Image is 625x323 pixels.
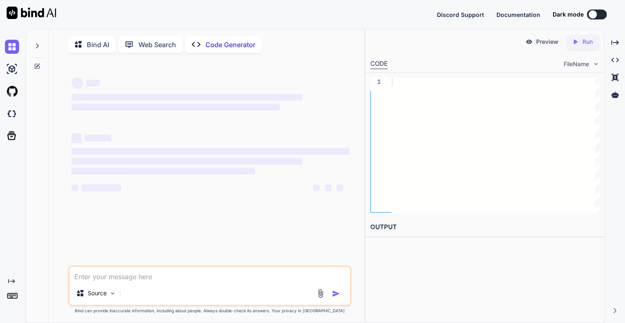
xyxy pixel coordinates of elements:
p: Run [582,38,593,46]
span: ‌ [81,184,121,191]
img: Pick Models [109,290,116,297]
span: ‌ [72,104,280,110]
span: ‌ [72,168,255,175]
p: Bind can provide inaccurate information, including about people. Always double-check its answers.... [68,308,351,314]
span: Documentation [496,11,540,18]
span: FileName [564,60,589,68]
img: preview [525,38,533,45]
span: Discord Support [437,11,484,18]
h2: OUTPUT [365,218,604,237]
button: Documentation [496,10,540,19]
img: chat [5,40,19,54]
span: ‌ [336,184,343,191]
p: Code Generator [205,40,255,50]
p: Preview [536,38,558,46]
div: CODE [370,59,388,69]
p: Web Search [138,40,176,50]
img: githubLight [5,84,19,98]
span: Dark mode [553,10,584,19]
div: 1 [370,78,381,86]
span: ‌ [85,135,111,141]
span: ‌ [72,148,349,155]
p: Bind AI [87,40,109,50]
span: ‌ [325,184,332,191]
img: darkCloudIdeIcon [5,107,19,121]
span: ‌ [72,94,302,100]
button: Discord Support [437,10,484,19]
img: Bind AI [7,7,56,19]
img: ai-studio [5,62,19,76]
span: ‌ [72,158,302,165]
p: Source [88,289,107,297]
span: ‌ [86,80,100,86]
span: ‌ [72,77,83,89]
span: ‌ [72,184,78,191]
span: ‌ [72,133,81,143]
img: chevron down [592,60,599,67]
img: attachment [316,289,325,298]
span: ‌ [313,184,320,191]
img: icon [332,290,340,298]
